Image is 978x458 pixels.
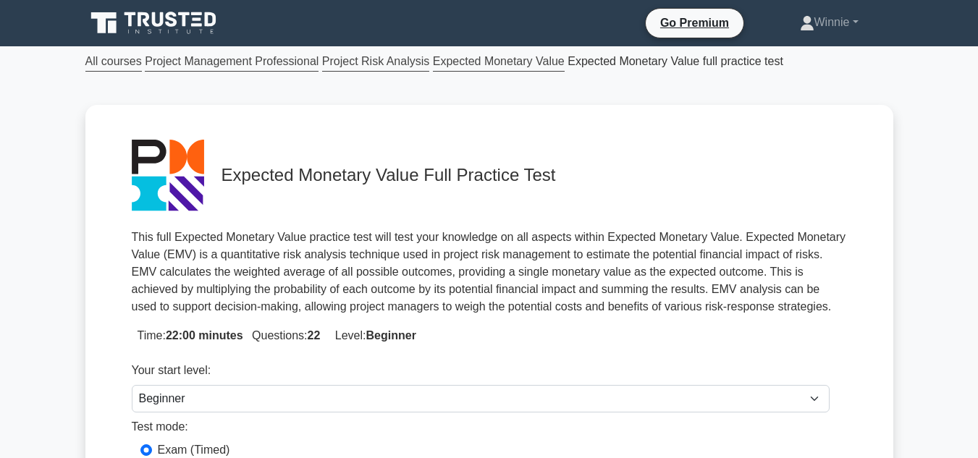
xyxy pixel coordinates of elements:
a: Winnie [765,8,893,37]
span: Level: [329,329,416,342]
a: All courses [85,52,142,72]
strong: 22 [308,329,321,342]
h4: Expected Monetary Value Full Practice Test [222,165,847,186]
div: Your start level: [132,362,830,385]
a: Expected Monetary Value [433,52,565,72]
a: Project Management Professional [145,52,319,72]
a: Project Risk Analysis [322,52,430,72]
span: Questions: [246,329,320,342]
div: Test mode: [132,418,830,441]
strong: 22:00 minutes [166,329,243,342]
p: Time: [132,327,847,344]
div: Expected Monetary Value full practice test [77,52,902,70]
a: Go Premium [652,14,738,32]
strong: Beginner [366,329,416,342]
p: This full Expected Monetary Value practice test will test your knowledge on all aspects within Ex... [132,229,847,315]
